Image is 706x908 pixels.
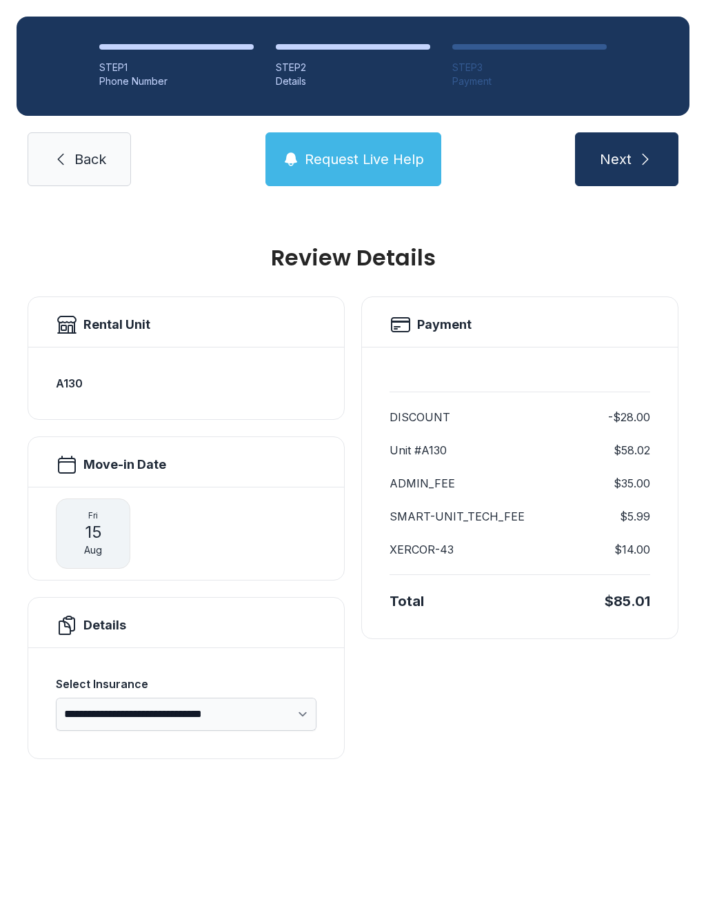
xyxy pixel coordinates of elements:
span: Fri [88,510,98,521]
div: Payment [452,74,607,88]
span: Aug [84,543,102,557]
span: Request Live Help [305,150,424,169]
h2: Payment [417,315,472,334]
div: Total [390,592,424,611]
h2: Details [83,616,126,635]
h2: Rental Unit [83,315,150,334]
div: Select Insurance [56,676,316,692]
div: Details [276,74,430,88]
div: Phone Number [99,74,254,88]
span: 15 [85,521,102,543]
dt: XERCOR-43 [390,541,454,558]
span: Next [600,150,632,169]
div: STEP 3 [452,61,607,74]
h1: Review Details [28,247,678,269]
h2: Move-in Date [83,455,166,474]
select: Select Insurance [56,698,316,731]
dd: -$28.00 [608,409,650,425]
dt: DISCOUNT [390,409,450,425]
div: STEP 1 [99,61,254,74]
dd: $35.00 [614,475,650,492]
h3: A130 [56,375,316,392]
span: Back [74,150,106,169]
div: $85.01 [605,592,650,611]
div: STEP 2 [276,61,430,74]
dt: ADMIN_FEE [390,475,455,492]
dd: $14.00 [614,541,650,558]
dt: SMART-UNIT_TECH_FEE [390,508,525,525]
dd: $5.99 [620,508,650,525]
dt: Unit #A130 [390,442,447,458]
dd: $58.02 [614,442,650,458]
